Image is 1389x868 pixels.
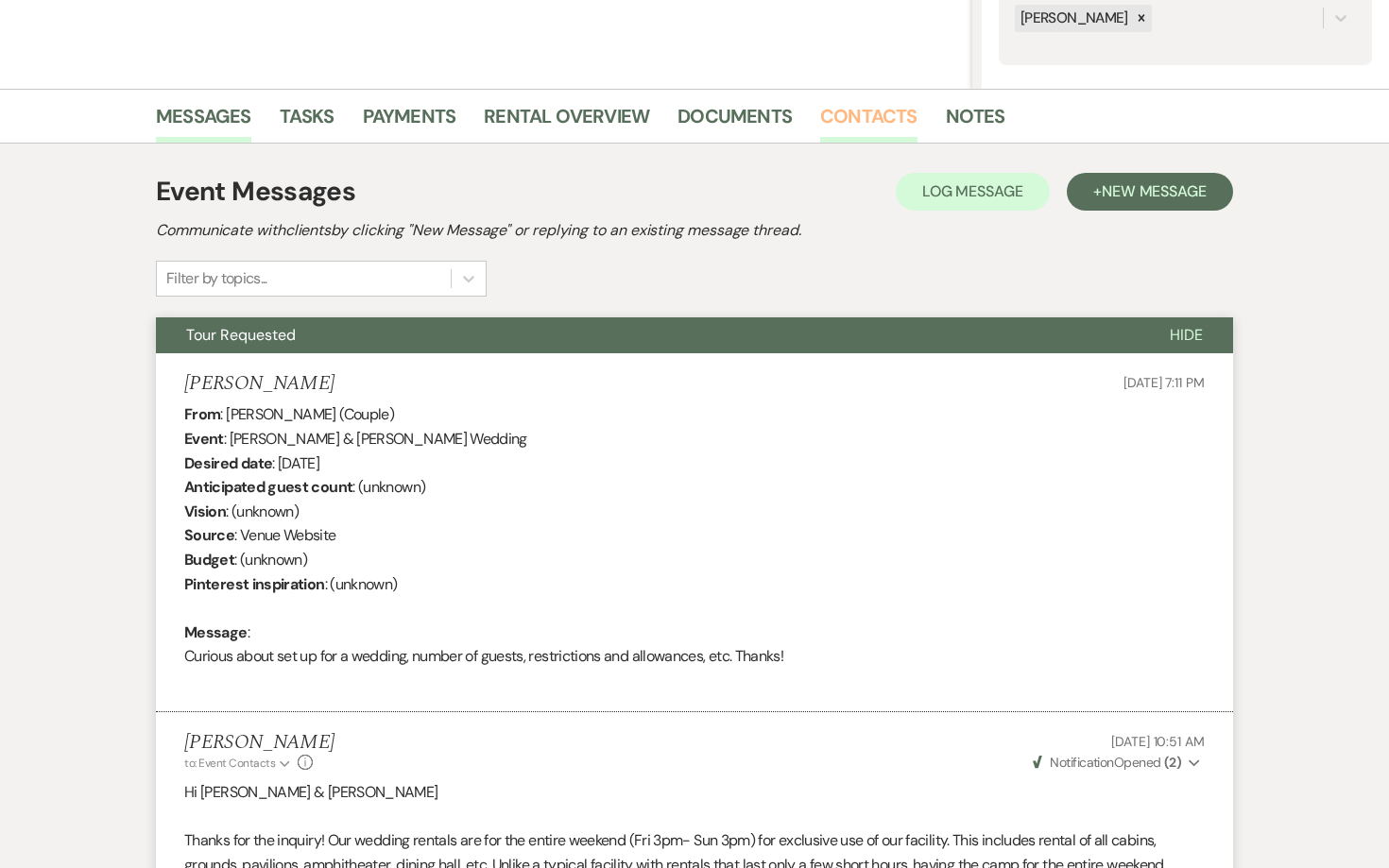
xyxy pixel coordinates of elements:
[1050,754,1113,771] span: Notification
[166,267,267,290] div: Filter by topics...
[184,731,334,755] h5: [PERSON_NAME]
[184,404,220,424] b: From
[1033,754,1181,771] span: Opened
[484,101,649,143] a: Rental Overview
[186,325,296,345] span: Tour Requested
[184,780,1205,805] p: Hi [PERSON_NAME] & [PERSON_NAME]
[184,622,248,642] b: Message
[363,101,456,143] a: Payments
[184,477,352,497] b: Anticipated guest count
[184,755,293,772] button: to: Event Contacts
[156,172,355,212] h1: Event Messages
[184,550,234,570] b: Budget
[820,101,917,143] a: Contacts
[1111,733,1205,750] span: [DATE] 10:51 AM
[184,453,272,473] b: Desired date
[677,101,792,143] a: Documents
[1067,173,1233,211] button: +New Message
[184,525,234,545] b: Source
[184,429,224,449] b: Event
[896,173,1050,211] button: Log Message
[1030,753,1205,773] button: NotificationOpened (2)
[1164,754,1181,771] strong: ( 2 )
[280,101,334,143] a: Tasks
[946,101,1005,143] a: Notes
[1170,325,1203,345] span: Hide
[1123,374,1205,391] span: [DATE] 7:11 PM
[156,101,251,143] a: Messages
[184,574,325,594] b: Pinterest inspiration
[184,402,1205,692] div: : [PERSON_NAME] (Couple) : [PERSON_NAME] & [PERSON_NAME] Wedding : [DATE] : (unknown) : (unknown)...
[184,372,334,396] h5: [PERSON_NAME]
[922,181,1023,201] span: Log Message
[156,219,1233,242] h2: Communicate with clients by clicking "New Message" or replying to an existing message thread.
[1102,181,1207,201] span: New Message
[1015,5,1131,32] div: [PERSON_NAME]
[184,502,226,521] b: Vision
[1140,317,1233,353] button: Hide
[184,756,275,771] span: to: Event Contacts
[156,317,1140,353] button: Tour Requested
